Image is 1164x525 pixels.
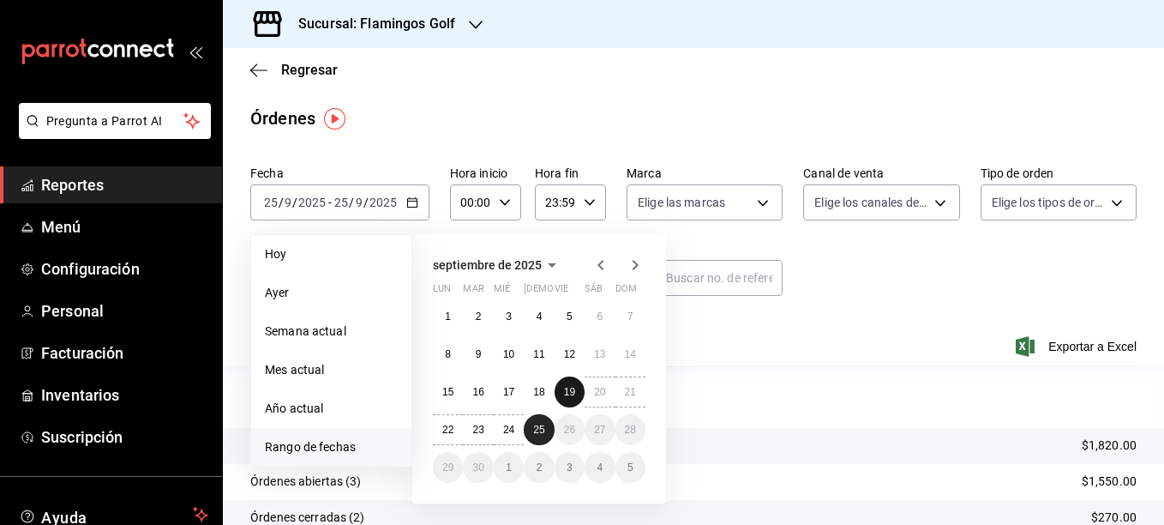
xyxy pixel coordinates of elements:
abbr: 9 de septiembre de 2025 [476,348,482,360]
abbr: 7 de septiembre de 2025 [627,311,633,323]
button: septiembre de 2025 [433,255,562,275]
button: 19 de septiembre de 2025 [555,377,585,407]
span: Configuración [41,257,208,281]
button: 16 de septiembre de 2025 [463,377,493,407]
button: 25 de septiembre de 2025 [524,414,554,445]
span: Suscripción [41,425,208,449]
abbr: domingo [615,283,637,301]
span: / [279,196,284,209]
abbr: 1 de octubre de 2025 [506,462,512,474]
img: Tooltip marker [324,108,345,130]
button: 3 de octubre de 2025 [555,452,585,483]
abbr: 29 de septiembre de 2025 [442,462,453,474]
button: 26 de septiembre de 2025 [555,414,585,445]
button: 2 de octubre de 2025 [524,452,554,483]
abbr: 12 de septiembre de 2025 [564,348,575,360]
abbr: 15 de septiembre de 2025 [442,386,453,398]
p: $1,820.00 [1082,437,1137,455]
button: 18 de septiembre de 2025 [524,377,554,407]
abbr: 3 de octubre de 2025 [567,462,573,474]
span: Elige las marcas [638,194,725,211]
abbr: 6 de septiembre de 2025 [597,311,603,323]
input: ---- [297,196,327,209]
p: $1,550.00 [1082,473,1137,491]
abbr: 30 de septiembre de 2025 [472,462,483,474]
button: 21 de septiembre de 2025 [615,377,645,407]
span: Semana actual [265,323,398,341]
label: Hora fin [535,167,606,179]
abbr: 28 de septiembre de 2025 [625,424,636,436]
span: Ayuda [41,504,186,525]
button: 28 de septiembre de 2025 [615,414,645,445]
abbr: 11 de septiembre de 2025 [533,348,544,360]
abbr: 4 de octubre de 2025 [597,462,603,474]
input: -- [333,196,349,209]
abbr: martes [463,283,483,301]
button: 22 de septiembre de 2025 [433,414,463,445]
span: Elige los tipos de orden [992,194,1105,211]
input: -- [355,196,363,209]
abbr: 2 de septiembre de 2025 [476,311,482,323]
abbr: 17 de septiembre de 2025 [503,386,514,398]
span: Mes actual [265,361,398,379]
abbr: jueves [524,283,625,301]
button: 5 de septiembre de 2025 [555,301,585,332]
abbr: 3 de septiembre de 2025 [506,311,512,323]
abbr: 10 de septiembre de 2025 [503,348,514,360]
abbr: miércoles [494,283,510,301]
span: Elige los canales de venta [814,194,927,211]
span: / [363,196,369,209]
input: -- [263,196,279,209]
abbr: 4 de septiembre de 2025 [537,311,543,323]
h3: Sucursal: Flamingos Golf [285,14,455,34]
div: Órdenes [250,106,315,131]
span: / [349,196,354,209]
button: 23 de septiembre de 2025 [463,414,493,445]
abbr: sábado [585,283,603,301]
button: 27 de septiembre de 2025 [585,414,615,445]
button: 8 de septiembre de 2025 [433,339,463,370]
button: 13 de septiembre de 2025 [585,339,615,370]
span: Hoy [265,245,398,263]
input: Buscar no. de referencia [666,261,783,295]
span: Pregunta a Parrot AI [46,112,184,130]
button: Pregunta a Parrot AI [19,103,211,139]
button: Exportar a Excel [1019,336,1137,357]
abbr: viernes [555,283,568,301]
span: - [328,196,332,209]
label: Tipo de orden [981,167,1137,179]
abbr: 14 de septiembre de 2025 [625,348,636,360]
label: Canal de venta [803,167,959,179]
button: 10 de septiembre de 2025 [494,339,524,370]
button: 15 de septiembre de 2025 [433,377,463,407]
abbr: 24 de septiembre de 2025 [503,424,514,436]
span: Ayer [265,284,398,302]
p: Órdenes abiertas (3) [250,473,362,491]
button: 1 de septiembre de 2025 [433,301,463,332]
button: 4 de octubre de 2025 [585,452,615,483]
abbr: 16 de septiembre de 2025 [472,386,483,398]
span: Personal [41,299,208,323]
button: 29 de septiembre de 2025 [433,452,463,483]
abbr: 5 de octubre de 2025 [627,462,633,474]
span: Año actual [265,400,398,418]
button: 24 de septiembre de 2025 [494,414,524,445]
button: 4 de septiembre de 2025 [524,301,554,332]
abbr: 18 de septiembre de 2025 [533,386,544,398]
label: Marca [627,167,783,179]
label: Fecha [250,167,429,179]
button: 6 de septiembre de 2025 [585,301,615,332]
button: 9 de septiembre de 2025 [463,339,493,370]
span: Menú [41,215,208,238]
button: 5 de octubre de 2025 [615,452,645,483]
span: Rango de fechas [265,438,398,456]
abbr: 19 de septiembre de 2025 [564,386,575,398]
abbr: 27 de septiembre de 2025 [594,424,605,436]
label: Hora inicio [450,167,521,179]
abbr: 25 de septiembre de 2025 [533,424,544,436]
span: Reportes [41,173,208,196]
abbr: 13 de septiembre de 2025 [594,348,605,360]
abbr: 23 de septiembre de 2025 [472,424,483,436]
